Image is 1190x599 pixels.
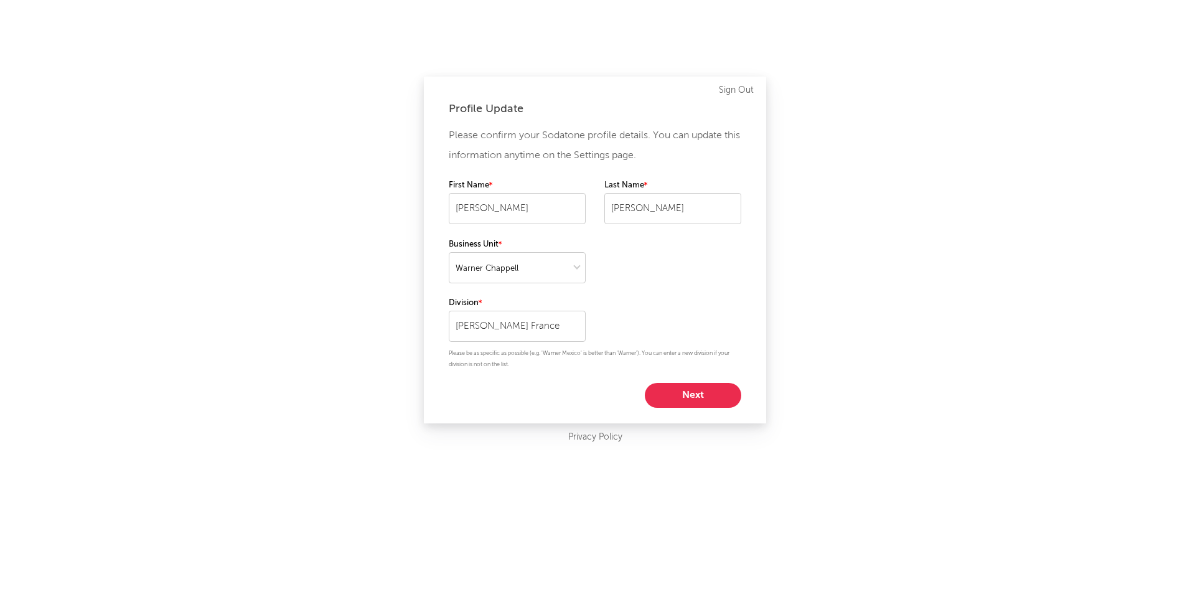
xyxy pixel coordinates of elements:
label: Division [449,296,586,311]
input: Your first name [449,193,586,224]
a: Privacy Policy [568,430,622,445]
a: Sign Out [719,83,754,98]
label: Business Unit [449,237,586,252]
label: First Name [449,178,586,193]
p: Please be as specific as possible (e.g. 'Warner Mexico' is better than 'Warner'). You can enter a... [449,348,741,370]
input: Your division [449,311,586,342]
p: Please confirm your Sodatone profile details. You can update this information anytime on the Sett... [449,126,741,166]
div: Profile Update [449,101,741,116]
button: Next [645,383,741,408]
input: Your last name [604,193,741,224]
label: Last Name [604,178,741,193]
